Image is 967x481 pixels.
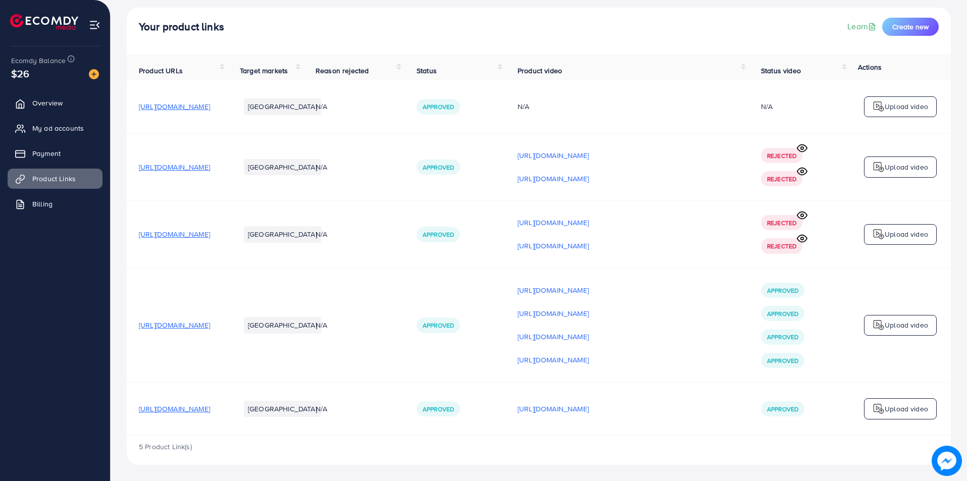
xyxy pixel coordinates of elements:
[139,21,224,33] h4: Your product links
[89,69,99,79] img: image
[139,66,183,76] span: Product URLs
[767,219,796,227] span: Rejected
[244,401,321,417] li: [GEOGRAPHIC_DATA]
[11,66,29,81] span: $26
[518,173,589,185] p: [URL][DOMAIN_NAME]
[767,333,798,341] span: Approved
[417,66,437,76] span: Status
[873,319,885,331] img: logo
[244,98,321,115] li: [GEOGRAPHIC_DATA]
[139,404,210,414] span: [URL][DOMAIN_NAME]
[885,403,928,415] p: Upload video
[139,101,210,112] span: [URL][DOMAIN_NAME]
[32,174,76,184] span: Product Links
[873,228,885,240] img: logo
[873,403,885,415] img: logo
[767,356,798,365] span: Approved
[767,151,796,160] span: Rejected
[139,162,210,172] span: [URL][DOMAIN_NAME]
[423,102,454,111] span: Approved
[316,101,327,112] span: N/A
[518,240,589,252] p: [URL][DOMAIN_NAME]
[32,148,61,158] span: Payment
[316,162,327,172] span: N/A
[518,149,589,162] p: [URL][DOMAIN_NAME]
[847,21,878,32] a: Learn
[89,19,100,31] img: menu
[873,100,885,113] img: logo
[139,442,192,452] span: 5 Product Link(s)
[518,101,737,112] div: N/A
[8,143,103,164] a: Payment
[423,405,454,413] span: Approved
[761,101,773,112] div: N/A
[316,229,327,239] span: N/A
[885,319,928,331] p: Upload video
[873,161,885,173] img: logo
[316,320,327,330] span: N/A
[518,66,562,76] span: Product video
[139,229,210,239] span: [URL][DOMAIN_NAME]
[244,226,321,242] li: [GEOGRAPHIC_DATA]
[761,66,801,76] span: Status video
[423,321,454,330] span: Approved
[518,217,589,229] p: [URL][DOMAIN_NAME]
[11,56,66,66] span: Ecomdy Balance
[767,309,798,318] span: Approved
[892,22,929,32] span: Create new
[423,230,454,239] span: Approved
[885,100,928,113] p: Upload video
[32,199,53,209] span: Billing
[882,18,939,36] button: Create new
[518,307,589,319] p: [URL][DOMAIN_NAME]
[8,169,103,189] a: Product Links
[32,123,84,133] span: My ad accounts
[244,159,321,175] li: [GEOGRAPHIC_DATA]
[767,242,796,250] span: Rejected
[767,405,798,413] span: Approved
[885,228,928,240] p: Upload video
[423,163,454,172] span: Approved
[139,320,210,330] span: [URL][DOMAIN_NAME]
[240,66,288,76] span: Target markets
[518,403,589,415] p: [URL][DOMAIN_NAME]
[932,446,962,476] img: image
[518,284,589,296] p: [URL][DOMAIN_NAME]
[858,62,882,72] span: Actions
[8,194,103,214] a: Billing
[767,175,796,183] span: Rejected
[10,14,78,30] img: logo
[518,331,589,343] p: [URL][DOMAIN_NAME]
[885,161,928,173] p: Upload video
[767,286,798,295] span: Approved
[32,98,63,108] span: Overview
[518,354,589,366] p: [URL][DOMAIN_NAME]
[244,317,321,333] li: [GEOGRAPHIC_DATA]
[316,66,369,76] span: Reason rejected
[316,404,327,414] span: N/A
[8,118,103,138] a: My ad accounts
[8,93,103,113] a: Overview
